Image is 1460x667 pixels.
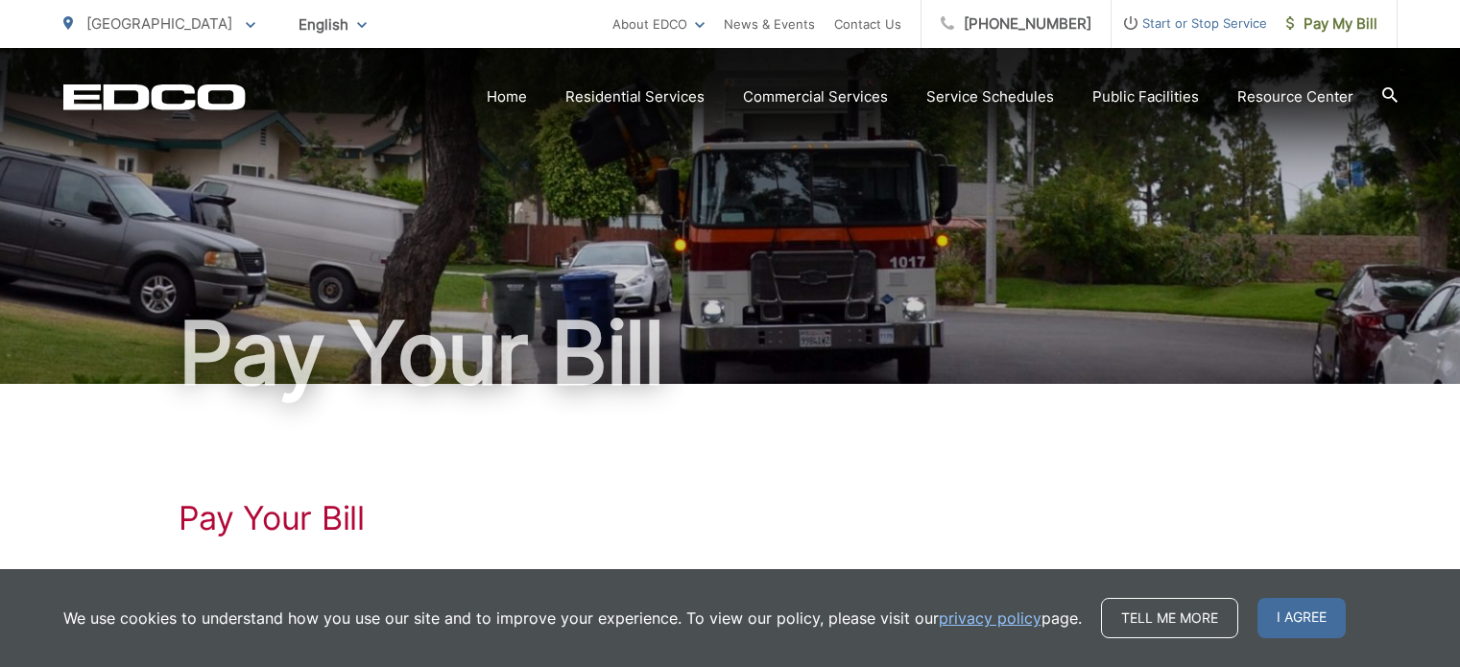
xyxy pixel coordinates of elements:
[179,499,1282,537] h1: Pay Your Bill
[487,85,527,108] a: Home
[724,12,815,36] a: News & Events
[63,305,1398,401] h1: Pay Your Bill
[939,607,1041,630] a: privacy policy
[86,14,232,33] span: [GEOGRAPHIC_DATA]
[743,85,888,108] a: Commercial Services
[63,607,1082,630] p: We use cookies to understand how you use our site and to improve your experience. To view our pol...
[1257,598,1346,638] span: I agree
[612,12,705,36] a: About EDCO
[1092,85,1199,108] a: Public Facilities
[179,566,1282,589] p: to View, Pay, and Manage Your Bill Online
[1101,598,1238,638] a: Tell me more
[1286,12,1377,36] span: Pay My Bill
[926,85,1054,108] a: Service Schedules
[565,85,705,108] a: Residential Services
[63,83,246,110] a: EDCD logo. Return to the homepage.
[1237,85,1353,108] a: Resource Center
[179,566,250,589] a: Click Here
[284,8,381,41] span: English
[834,12,901,36] a: Contact Us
